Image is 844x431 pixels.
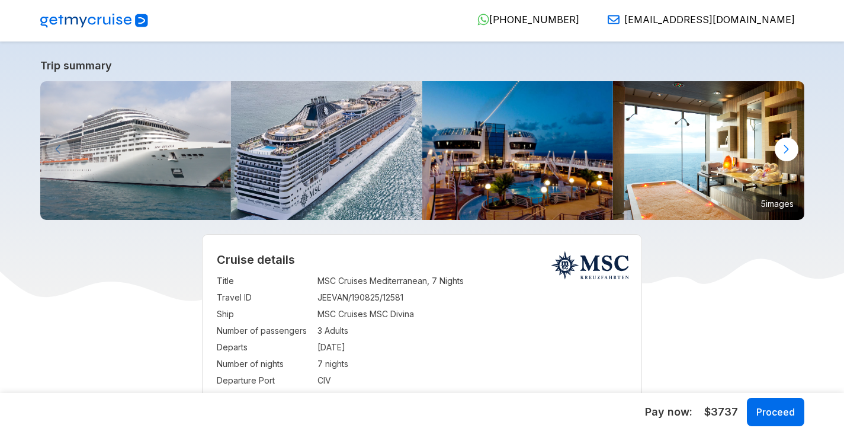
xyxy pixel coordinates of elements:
[317,306,627,323] td: MSC Cruises MSC Divina
[312,372,317,389] td: :
[613,81,804,220] img: di_public_area_aurea_spa_03.jpg
[312,306,317,323] td: :
[217,372,312,389] td: Departure Port
[217,289,312,306] td: Travel ID
[704,404,738,420] span: $3737
[645,405,692,419] h5: Pay now:
[312,273,317,289] td: :
[217,273,312,289] td: Title
[217,323,312,339] td: Number of passengers
[217,306,312,323] td: Ship
[317,289,627,306] td: JEEVAN/190825/12581
[312,356,317,372] td: :
[317,356,627,372] td: 7 nights
[312,339,317,356] td: :
[40,59,804,72] a: Trip summary
[489,14,579,25] span: [PHONE_NUMBER]
[312,323,317,339] td: :
[747,398,804,426] button: Proceed
[217,356,312,372] td: Number of nights
[317,339,627,356] td: [DATE]
[317,372,627,389] td: CIV
[468,14,579,25] a: [PHONE_NUMBER]
[477,14,489,25] img: WhatsApp
[40,81,232,220] img: MSC_Divina_a_Istanbul.JPG
[217,253,627,267] h2: Cruise details
[317,323,627,339] td: 3 Adults
[231,81,422,220] img: 549-e07f0ca837f9.jpg
[317,273,627,289] td: MSC Cruises Mediterranean, 7 Nights
[608,14,620,25] img: Email
[422,81,614,220] img: tritone-bar_msc-divina.jpg
[312,289,317,306] td: :
[624,14,795,25] span: [EMAIL_ADDRESS][DOMAIN_NAME]
[756,194,798,212] small: 5 images
[217,339,312,356] td: Departs
[598,14,795,25] a: [EMAIL_ADDRESS][DOMAIN_NAME]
